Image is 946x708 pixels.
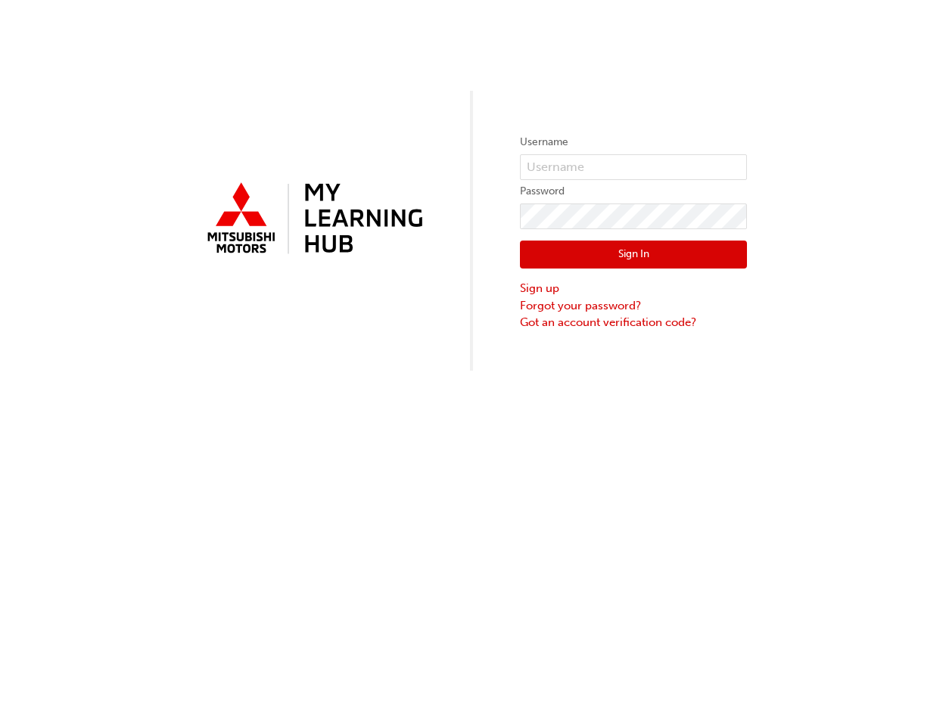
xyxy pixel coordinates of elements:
[520,297,747,315] a: Forgot your password?
[520,314,747,331] a: Got an account verification code?
[520,241,747,269] button: Sign In
[520,182,747,200] label: Password
[520,154,747,180] input: Username
[520,280,747,297] a: Sign up
[520,133,747,151] label: Username
[199,176,426,262] img: mmal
